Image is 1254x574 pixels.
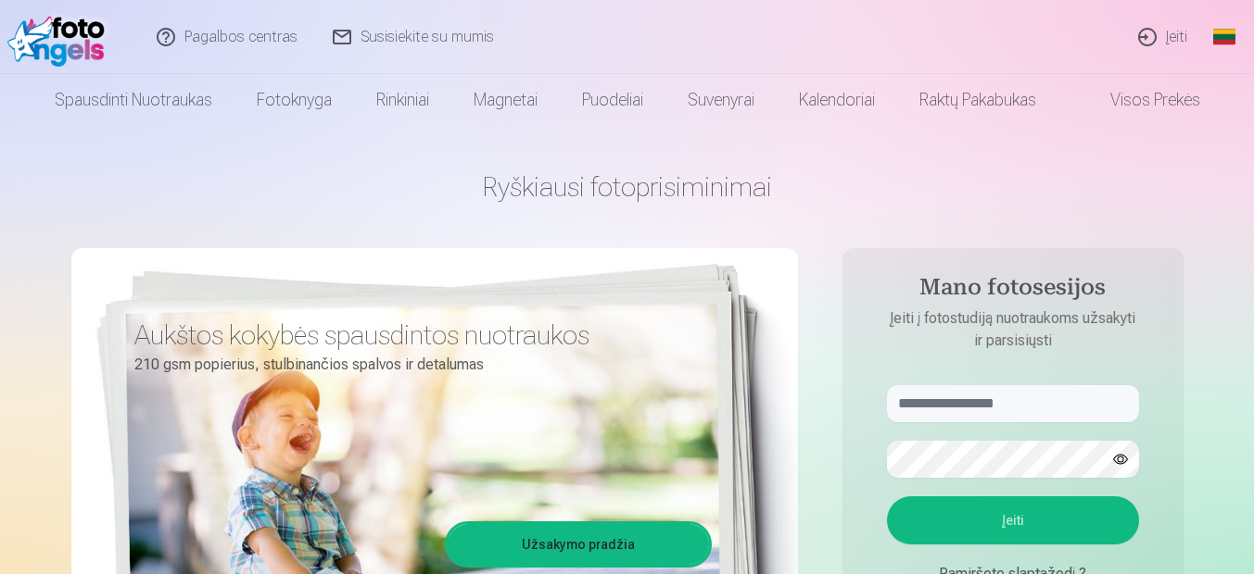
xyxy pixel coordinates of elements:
p: 210 gsm popierius, stulbinančios spalvos ir detalumas [134,352,698,378]
h3: Aukštos kokybės spausdintos nuotraukos [134,318,698,352]
p: Įeiti į fotostudiją nuotraukoms užsakyti ir parsisiųsti [868,307,1158,352]
h4: Mano fotosesijos [868,274,1158,307]
img: /fa2 [7,7,114,67]
a: Kalendoriai [777,74,897,126]
a: Spausdinti nuotraukas [32,74,234,126]
a: Užsakymo pradžia [448,524,709,565]
a: Rinkiniai [354,74,451,126]
a: Fotoknyga [234,74,354,126]
button: Įeiti [887,496,1139,544]
a: Raktų pakabukas [897,74,1058,126]
h1: Ryškiausi fotoprisiminimai [71,170,1184,204]
a: Magnetai [451,74,560,126]
a: Suvenyrai [665,74,777,126]
a: Puodeliai [560,74,665,126]
a: Visos prekės [1058,74,1222,126]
